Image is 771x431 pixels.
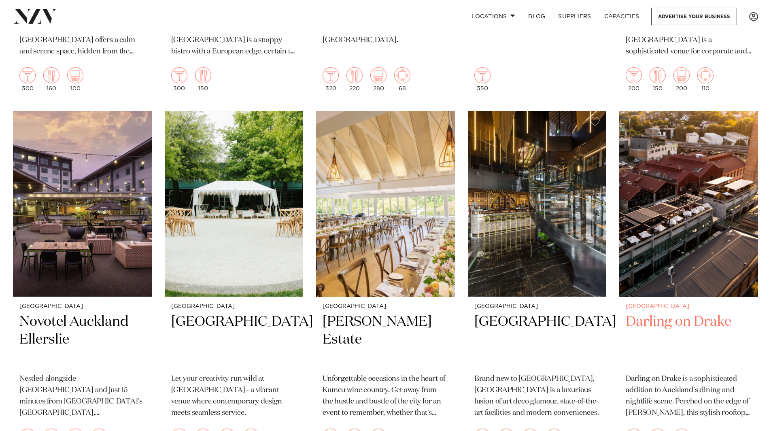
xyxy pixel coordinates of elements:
[19,67,36,91] div: 300
[651,8,737,25] a: Advertise your business
[323,304,448,310] small: [GEOGRAPHIC_DATA]
[195,67,211,91] div: 150
[474,304,600,310] small: [GEOGRAPHIC_DATA]
[394,67,410,91] div: 68
[619,111,758,297] img: Aerial view of Darling on Drake
[626,12,752,57] p: Steeped in Swiss heritage and elevated by panoramic views, [GEOGRAPHIC_DATA] is a sophisticated v...
[13,9,57,23] img: nzv-logo.png
[171,374,297,419] p: Let your creativity run wild at [GEOGRAPHIC_DATA] - a vibrant venue where contemporary design mee...
[673,67,690,91] div: 200
[19,304,145,310] small: [GEOGRAPHIC_DATA]
[171,313,297,367] h2: [GEOGRAPHIC_DATA]
[474,67,491,91] div: 350
[346,67,363,91] div: 220
[697,67,714,91] div: 110
[323,67,339,83] img: cocktail.png
[19,313,145,367] h2: Novotel Auckland Ellerslie
[474,374,600,419] p: Brand new to [GEOGRAPHIC_DATA], [GEOGRAPHIC_DATA] is a luxurious fusion of art deco glamour, stat...
[626,67,642,83] img: cocktail.png
[650,67,666,83] img: dining.png
[171,67,187,91] div: 300
[626,313,752,367] h2: Darling on Drake
[474,313,600,367] h2: [GEOGRAPHIC_DATA]
[673,67,690,83] img: theatre.png
[67,67,83,83] img: theatre.png
[697,67,714,83] img: meeting.png
[370,67,387,83] img: theatre.png
[465,8,522,25] a: Locations
[626,304,752,310] small: [GEOGRAPHIC_DATA]
[626,374,752,419] p: Darling on Drake is a sophisticated addition to Auckland's dining and nightlife scene. Perched on...
[171,67,187,83] img: cocktail.png
[323,374,448,419] p: Unforgettable occasions in the heart of Kumeu wine country. Get away from the hustle and bustle o...
[522,8,552,25] a: BLOG
[171,304,297,310] small: [GEOGRAPHIC_DATA]
[474,67,491,83] img: cocktail.png
[650,67,666,91] div: 150
[19,374,145,419] p: Nestled alongside [GEOGRAPHIC_DATA] and just 15 minutes from [GEOGRAPHIC_DATA]'s [GEOGRAPHIC_DATA...
[346,67,363,83] img: dining.png
[370,67,387,91] div: 280
[394,67,410,83] img: meeting.png
[43,67,59,91] div: 160
[19,67,36,83] img: cocktail.png
[626,67,642,91] div: 200
[598,8,646,25] a: Capacities
[43,67,59,83] img: dining.png
[323,313,448,367] h2: [PERSON_NAME] Estate
[323,67,339,91] div: 320
[552,8,597,25] a: SUPPLIERS
[195,67,211,83] img: dining.png
[67,67,83,91] div: 100
[171,12,297,57] p: Nestled in the warmth of [GEOGRAPHIC_DATA], [GEOGRAPHIC_DATA] is a snappy bistro with a European ...
[19,12,145,57] p: An urban oasis in the heart of [GEOGRAPHIC_DATA]. Glasshouse in [GEOGRAPHIC_DATA] offers a calm a...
